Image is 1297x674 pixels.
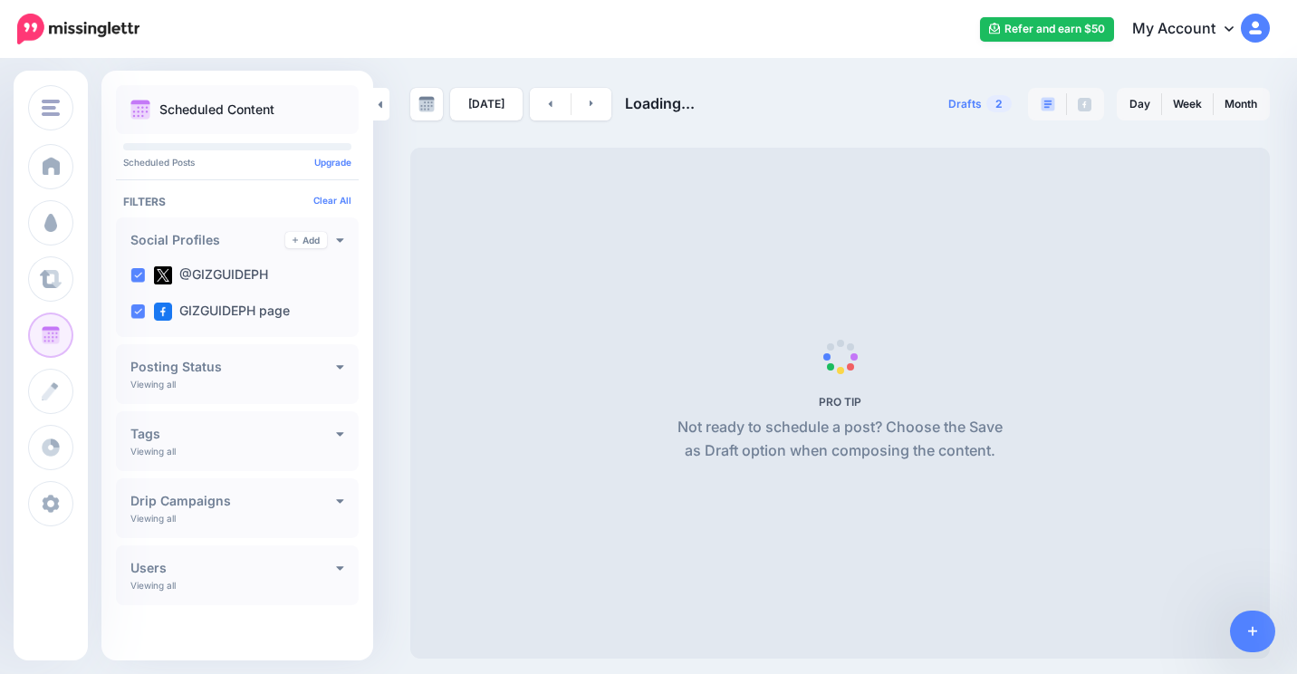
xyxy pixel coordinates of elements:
span: 2 [986,95,1012,112]
h4: Posting Status [130,361,336,373]
h4: Users [130,562,336,574]
a: My Account [1114,7,1270,52]
img: Missinglettr [17,14,139,44]
h4: Drip Campaigns [130,495,336,507]
a: Day [1119,90,1161,119]
p: Viewing all [130,580,176,591]
h4: Tags [130,428,336,440]
p: Viewing all [130,513,176,524]
label: GIZGUIDEPH page [154,303,290,321]
p: Not ready to schedule a post? Choose the Save as Draft option when composing the content. [670,416,1010,463]
a: Refer and earn $50 [980,17,1114,42]
img: calendar-grey-darker.png [418,96,435,112]
label: @GIZGUIDEPH [154,266,268,284]
h4: Filters [123,195,351,208]
a: Week [1162,90,1213,119]
p: Scheduled Posts [123,158,351,167]
a: Month [1214,90,1268,119]
img: calendar.png [130,100,150,120]
a: Upgrade [314,157,351,168]
a: Drafts2 [937,88,1023,120]
p: Viewing all [130,379,176,390]
a: Clear All [313,195,351,206]
h5: PRO TIP [670,395,1010,409]
span: Drafts [948,99,982,110]
span: Loading... [625,94,695,112]
img: facebook-square.png [154,303,172,321]
img: menu.png [42,100,60,116]
p: Viewing all [130,446,176,457]
h4: Social Profiles [130,234,285,246]
p: Scheduled Content [159,103,274,116]
a: Add [285,232,327,248]
a: [DATE] [450,88,523,120]
img: paragraph-boxed.png [1041,97,1055,111]
img: twitter-square.png [154,266,172,284]
img: facebook-grey-square.png [1078,98,1091,111]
